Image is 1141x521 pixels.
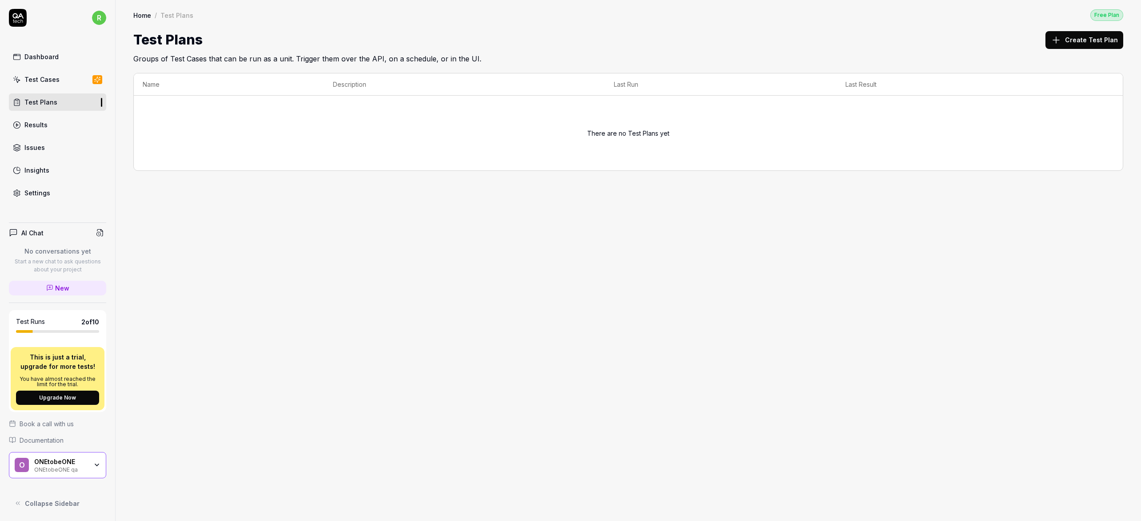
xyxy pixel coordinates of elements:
[55,283,69,293] span: New
[9,258,106,274] p: Start a new chat to ask questions about your project
[9,419,106,428] a: Book a call with us
[24,75,60,84] div: Test Cases
[9,246,106,256] p: No conversations yet
[20,419,74,428] span: Book a call with us
[160,11,193,20] div: Test Plans
[20,436,64,445] span: Documentation
[133,50,1123,64] h2: Groups of Test Cases that can be run as a unit. Trigger them over the API, on a schedule, or in t...
[9,93,106,111] a: Test Plans
[24,52,59,61] div: Dashboard
[9,116,106,133] a: Results
[605,73,837,96] th: Last Run
[24,143,45,152] div: Issues
[21,228,44,238] h4: AI Chat
[25,499,80,508] span: Collapse Sidebar
[92,11,106,25] span: r
[9,452,106,479] button: OONEtobeONEONEtobeONE qa
[24,188,50,198] div: Settings
[133,11,151,20] a: Home
[16,352,99,371] p: This is just a trial, upgrade for more tests!
[9,494,106,512] button: Collapse Sidebar
[9,48,106,65] a: Dashboard
[9,436,106,445] a: Documentation
[34,458,88,466] div: ONEtobeONE
[9,162,106,179] a: Insights
[92,9,106,27] button: r
[34,465,88,473] div: ONEtobeONE qa
[16,318,45,326] h5: Test Runs
[133,30,203,50] h1: Test Plans
[324,73,605,96] th: Description
[24,166,49,175] div: Insights
[16,376,99,387] p: You have almost reached the limit for the trial.
[9,184,106,202] a: Settings
[1090,9,1123,21] button: Free Plan
[15,458,29,472] span: O
[134,73,324,96] th: Name
[81,317,99,327] span: 2 of 10
[9,139,106,156] a: Issues
[143,101,1114,165] div: There are no Test Plans yet
[24,97,57,107] div: Test Plans
[24,120,48,129] div: Results
[1045,31,1123,49] button: Create Test Plan
[837,73,1105,96] th: Last Result
[16,391,99,405] button: Upgrade Now
[155,11,157,20] div: /
[9,281,106,295] a: New
[9,71,106,88] a: Test Cases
